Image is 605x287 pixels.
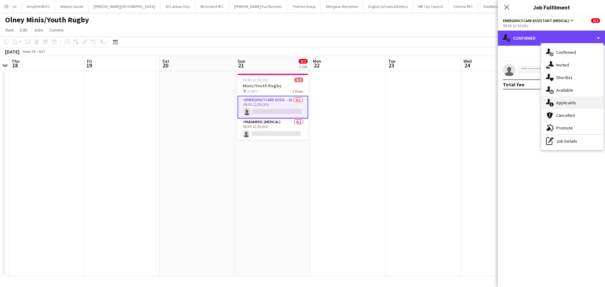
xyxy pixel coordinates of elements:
[299,59,308,64] span: 0/2
[3,26,16,34] a: View
[541,71,603,84] div: Shortlist
[5,15,89,25] h1: Olney Minis/Youth Rugby
[22,0,55,13] button: Ampthill RUFC
[503,18,574,23] button: Emergency Care Assistant (Medical)
[464,58,472,64] span: Wed
[503,81,524,88] div: Total fee
[49,27,64,33] span: Comms
[498,3,605,11] h3: Job Fulfilment
[18,26,30,34] a: Edit
[20,27,27,33] span: Edit
[87,58,92,64] span: Fri
[313,58,321,64] span: Mon
[388,58,395,64] span: Tue
[541,46,603,59] div: Confirmed
[321,0,363,13] button: Abingdon Marathon
[287,0,321,13] button: Therme Group
[229,0,287,13] button: [PERSON_NAME] Fun Runners
[503,18,569,23] span: Emergency Care Assistant (Medical)
[238,96,308,118] app-card-role: Emergency Care Assistant (Medical)1A0/109:30-12:30 (3h)
[55,0,89,13] button: Woburn Sands
[237,62,245,69] span: 21
[34,27,43,33] span: Jobs
[5,49,20,55] div: [DATE]
[498,31,605,46] div: Confirmed
[161,62,169,69] span: 20
[89,0,160,13] button: [PERSON_NAME][GEOGRAPHIC_DATA]
[478,0,510,13] button: Deafblind UK
[294,77,303,82] span: 0/2
[541,96,603,109] div: Applicants
[387,62,395,69] span: 23
[591,18,600,23] span: 0/2
[541,109,603,122] div: Cancelled
[12,58,20,64] span: Thu
[413,0,448,13] button: MK City Council
[312,62,321,69] span: 22
[363,0,413,13] button: English Schools Athletics
[162,58,169,64] span: Sat
[21,49,37,54] span: Week 38
[195,0,229,13] button: Richmond RFC
[39,49,45,54] div: BST
[160,0,195,13] button: Sri Lankan Day
[448,0,478,13] button: Chinnor RFC
[238,58,245,64] span: Sun
[86,62,92,69] span: 19
[238,74,308,140] app-job-card: 09:30-12:30 (3h)0/2Minis/Youth Rugby OURFC2 RolesEmergency Care Assistant (Medical)1A0/109:30-12:...
[299,64,307,69] div: 1 Job
[11,62,20,69] span: 18
[541,135,603,147] div: Job Details
[47,26,66,34] a: Comms
[238,118,308,140] app-card-role: Paramedic (Medical)0/109:30-12:30 (3h)
[541,59,603,71] div: Invited
[292,89,303,94] span: 2 Roles
[463,62,472,69] span: 24
[541,84,603,96] div: Available
[541,122,603,134] div: Promote
[503,23,600,28] div: 09:30-12:30 (3h)
[243,77,268,82] span: 09:30-12:30 (3h)
[31,26,46,34] a: Jobs
[247,89,258,94] span: OURFC
[238,83,308,89] h3: Minis/Youth Rugby
[5,27,14,33] span: View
